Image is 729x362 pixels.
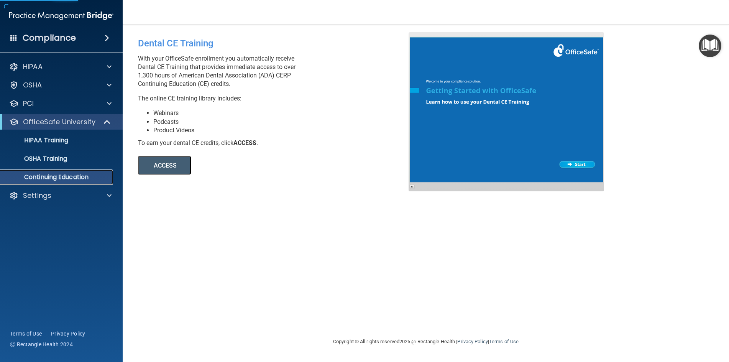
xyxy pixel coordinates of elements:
p: HIPAA Training [5,137,68,144]
button: ACCESS [138,156,191,174]
p: OSHA Training [5,155,67,163]
img: PMB logo [9,8,113,23]
a: OfficeSafe University [9,117,111,127]
button: Open Resource Center [699,35,721,57]
li: Webinars [153,109,414,117]
a: PCI [9,99,112,108]
h4: Compliance [23,33,76,43]
a: ACCESS [138,163,348,169]
div: Copyright © All rights reserved 2025 @ Rectangle Health | | [286,329,566,354]
a: Terms of Use [10,330,42,337]
a: Terms of Use [489,339,519,344]
span: Ⓒ Rectangle Health 2024 [10,341,73,348]
p: OfficeSafe University [23,117,95,127]
a: OSHA [9,81,112,90]
a: Settings [9,191,112,200]
li: Podcasts [153,118,414,126]
b: ACCESS [233,139,256,146]
p: OSHA [23,81,42,90]
p: Settings [23,191,51,200]
div: To earn your dental CE credits, click . [138,139,414,147]
a: Privacy Policy [457,339,488,344]
p: With your OfficeSafe enrollment you automatically receive Dental CE Training that provides immedi... [138,54,414,88]
a: Privacy Policy [51,330,85,337]
p: HIPAA [23,62,43,71]
iframe: Drift Widget Chat Controller [596,308,720,338]
p: PCI [23,99,34,108]
p: The online CE training library includes: [138,94,414,103]
a: HIPAA [9,62,112,71]
p: Continuing Education [5,173,110,181]
div: Dental CE Training [138,32,414,54]
li: Product Videos [153,126,414,135]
